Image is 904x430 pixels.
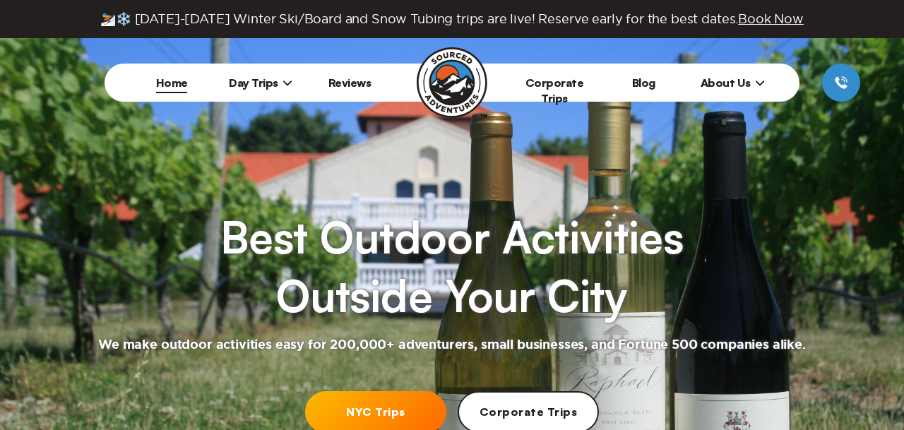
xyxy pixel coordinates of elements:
[220,208,684,326] h1: Best Outdoor Activities Outside Your City
[100,11,804,27] span: ⛷️❄️ [DATE]-[DATE] Winter Ski/Board and Snow Tubing trips are live! Reserve early for the best da...
[98,337,806,354] h2: We make outdoor activities easy for 200,000+ adventurers, small businesses, and Fortune 500 compa...
[632,76,655,90] a: Blog
[229,76,292,90] span: Day Trips
[156,76,188,90] a: Home
[525,76,584,105] a: Corporate Trips
[701,76,765,90] span: About Us
[417,47,487,118] img: Sourced Adventures company logo
[738,12,804,25] span: Book Now
[328,76,371,90] a: Reviews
